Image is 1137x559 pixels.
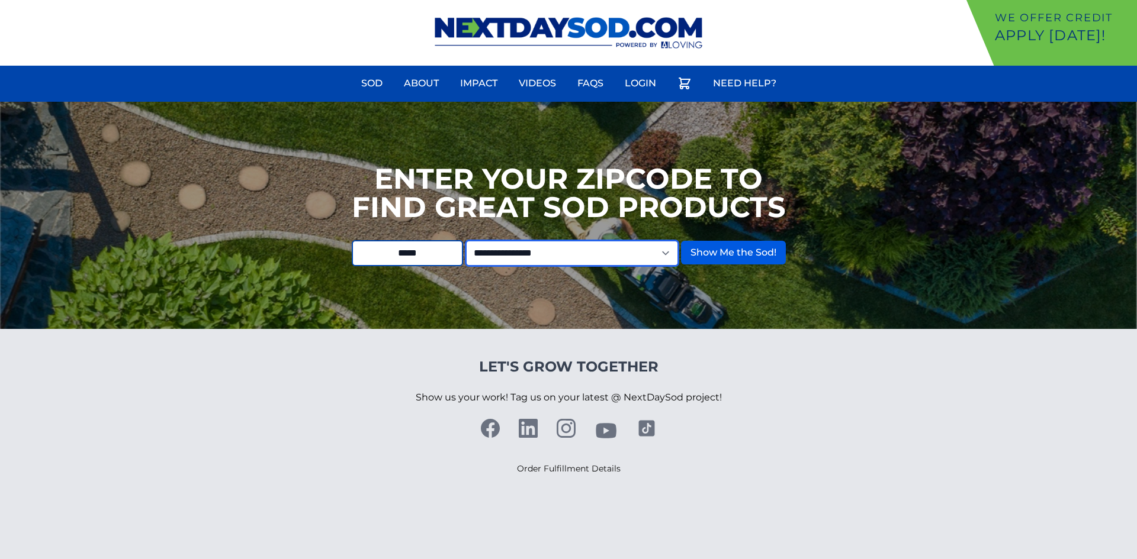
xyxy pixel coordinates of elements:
a: FAQs [570,69,611,98]
button: Show Me the Sod! [681,241,786,264]
a: Impact [453,69,505,98]
a: Videos [512,69,563,98]
h1: Enter your Zipcode to Find Great Sod Products [352,164,786,221]
a: About [397,69,446,98]
p: Apply [DATE]! [995,26,1132,45]
a: Need Help? [706,69,783,98]
a: Sod [354,69,390,98]
a: Login [618,69,663,98]
p: We offer Credit [995,9,1132,26]
a: Order Fulfillment Details [517,463,621,474]
h4: Let's Grow Together [416,357,722,376]
p: Show us your work! Tag us on your latest @ NextDaySod project! [416,376,722,419]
